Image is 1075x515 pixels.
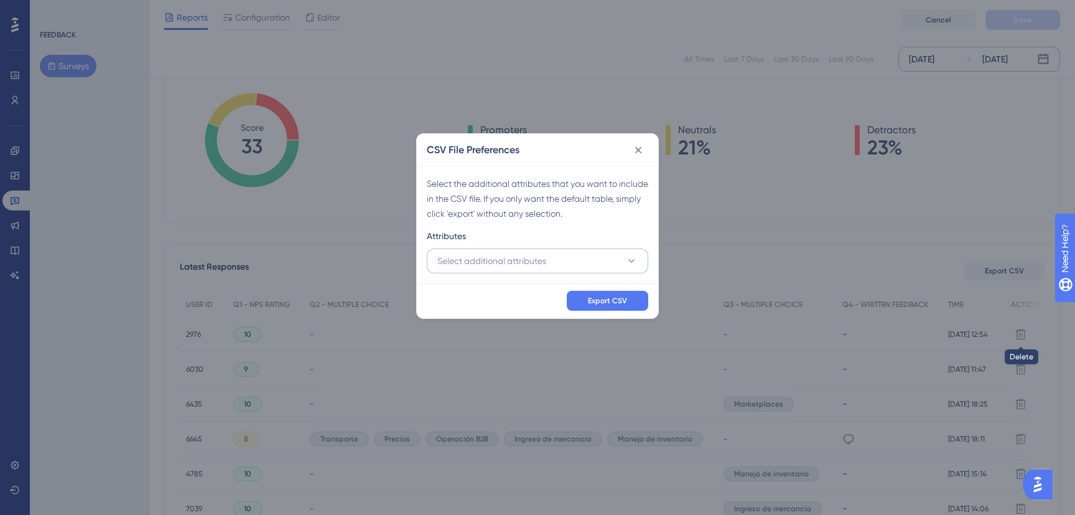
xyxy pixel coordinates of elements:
[588,296,627,306] span: Export CSV
[427,176,648,221] div: Select the additional attributes that you want to include in the CSV file. If you only want the d...
[427,229,466,243] span: Attributes
[427,143,519,158] h2: CSV File Preferences
[29,3,78,18] span: Need Help?
[437,253,546,268] span: Select additional attributes
[1023,466,1060,503] iframe: UserGuiding AI Assistant Launcher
